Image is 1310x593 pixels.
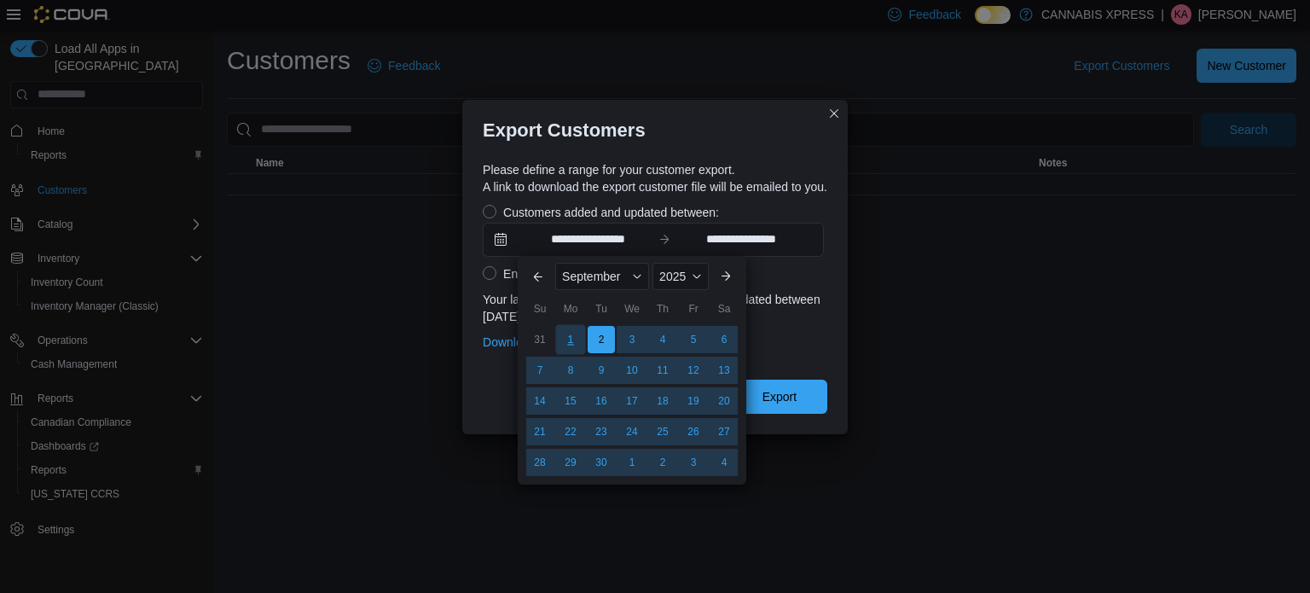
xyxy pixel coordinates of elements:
[557,449,584,476] div: day-29
[671,224,811,256] input: Press the down key to open a popover containing a calendar.
[652,263,709,290] div: Button. Open the year selector. 2025 is currently selected.
[483,264,605,284] label: Entire customer list
[526,449,554,476] div: day-28
[483,161,827,195] div: Please define a range for your customer export. A link to download the export customer file will ...
[710,387,738,415] div: day-20
[557,357,584,384] div: day-8
[680,295,707,323] div: Fr
[483,325,652,359] button: Download Last Exported Report
[562,270,620,283] span: September
[649,449,676,476] div: day-2
[618,387,646,415] div: day-17
[526,387,554,415] div: day-14
[649,387,676,415] div: day-18
[483,291,827,325] div: Your last export was for customers added and updated between [DATE] - [DATE]
[588,387,615,415] div: day-16
[680,449,707,476] div: day-3
[483,202,719,223] label: Customers added and updated between:
[618,449,646,476] div: day-1
[710,357,738,384] div: day-13
[710,418,738,445] div: day-27
[525,324,739,478] div: September, 2025
[649,295,676,323] div: Th
[649,357,676,384] div: day-11
[618,295,646,323] div: We
[680,418,707,445] div: day-26
[557,418,584,445] div: day-22
[680,387,707,415] div: day-19
[557,387,584,415] div: day-15
[588,326,615,353] div: day-2
[555,324,585,354] div: day-1
[483,120,646,141] h3: Export Customers
[732,380,827,414] button: Export
[710,326,738,353] div: day-6
[710,449,738,476] div: day-4
[557,295,584,323] div: Mo
[680,326,707,353] div: day-5
[483,334,652,351] span: Download Last Exported Report
[618,357,646,384] div: day-10
[588,449,615,476] div: day-30
[588,295,615,323] div: Tu
[618,418,646,445] div: day-24
[526,295,554,323] div: Su
[680,357,707,384] div: day-12
[824,103,844,124] button: Closes this modal window
[555,263,649,290] div: Button. Open the month selector. September is currently selected.
[526,326,554,353] div: day-31
[525,263,552,290] button: Previous Month
[649,418,676,445] div: day-25
[526,357,554,384] div: day-7
[526,418,554,445] div: day-21
[659,270,686,283] span: 2025
[710,295,738,323] div: Sa
[658,233,671,247] svg: to
[762,388,797,405] span: Export
[588,418,615,445] div: day-23
[618,326,646,353] div: day-3
[712,263,739,290] button: Next month
[588,357,615,384] div: day-9
[649,326,676,353] div: day-4
[518,224,658,256] input: Press the down key to enter a popover containing a calendar. Press the escape key to close the po...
